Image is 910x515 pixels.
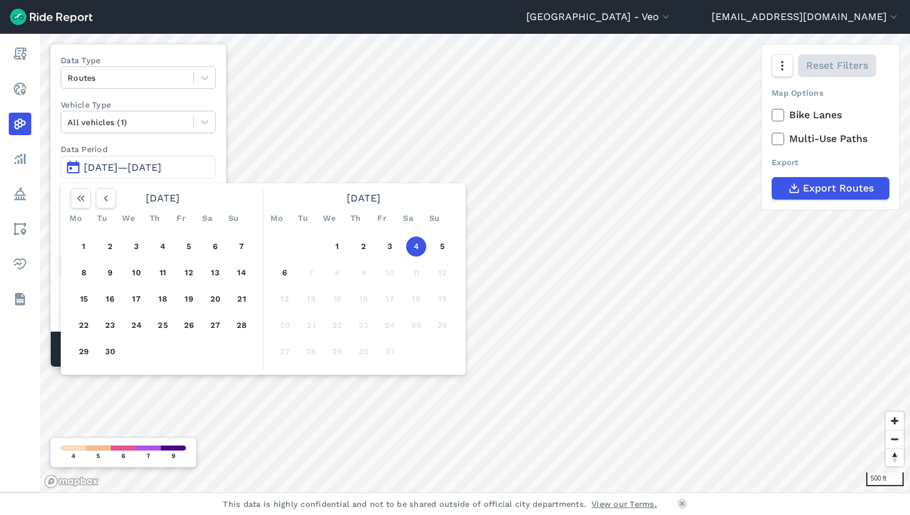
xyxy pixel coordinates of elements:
[301,289,321,309] button: 14
[866,472,904,486] div: 500 ft
[153,289,173,309] button: 18
[126,237,146,257] button: 3
[74,263,94,283] button: 8
[327,315,347,335] button: 22
[380,237,400,257] button: 3
[301,342,321,362] button: 28
[179,289,199,309] button: 19
[92,208,112,228] div: Tu
[9,288,31,310] a: Datasets
[153,315,173,335] button: 25
[126,289,146,309] button: 17
[380,342,400,362] button: 31
[61,143,216,155] label: Data Period
[772,131,889,146] label: Multi-Use Paths
[126,315,146,335] button: 24
[40,34,910,492] canvas: Map
[74,315,94,335] button: 22
[10,9,93,25] img: Ride Report
[803,181,874,196] span: Export Routes
[354,342,374,362] button: 30
[9,78,31,100] a: Realtime
[267,208,287,228] div: Mo
[406,315,426,335] button: 25
[327,237,347,257] button: 1
[275,263,295,283] button: 6
[61,54,216,66] label: Data Type
[886,448,904,466] button: Reset bearing to north
[179,237,199,257] button: 5
[406,237,426,257] button: 4
[61,156,216,178] button: [DATE]—[DATE]
[772,156,889,168] div: Export
[432,237,452,257] button: 5
[171,208,191,228] div: Fr
[9,218,31,240] a: Areas
[153,263,173,283] button: 11
[591,498,657,510] a: View our Terms.
[205,237,225,257] button: 6
[179,315,199,335] button: 26
[232,263,252,283] button: 14
[51,332,226,367] div: Matched Trips
[100,315,120,335] button: 23
[380,289,400,309] button: 17
[267,188,461,208] div: [DATE]
[327,263,347,283] button: 8
[232,237,252,257] button: 7
[74,342,94,362] button: 29
[74,289,94,309] button: 15
[179,263,199,283] button: 12
[205,289,225,309] button: 20
[44,474,99,489] a: Mapbox logo
[798,54,876,77] button: Reset Filters
[232,289,252,309] button: 21
[526,9,672,24] button: [GEOGRAPHIC_DATA] - Veo
[406,289,426,309] button: 18
[432,315,452,335] button: 26
[100,342,120,362] button: 30
[432,263,452,283] button: 12
[275,289,295,309] button: 13
[66,188,260,208] div: [DATE]
[712,9,900,24] button: [EMAIL_ADDRESS][DOMAIN_NAME]
[66,208,86,228] div: Mo
[354,315,374,335] button: 23
[118,208,138,228] div: We
[223,208,243,228] div: Su
[301,315,321,335] button: 21
[84,161,161,173] span: [DATE]—[DATE]
[9,43,31,65] a: Report
[372,208,392,228] div: Fr
[380,315,400,335] button: 24
[275,315,295,335] button: 20
[886,430,904,448] button: Zoom out
[153,237,173,257] button: 4
[380,263,400,283] button: 10
[886,412,904,430] button: Zoom in
[100,289,120,309] button: 16
[301,263,321,283] button: 7
[100,263,120,283] button: 9
[354,289,374,309] button: 16
[327,342,347,362] button: 29
[398,208,418,228] div: Sa
[9,148,31,170] a: Analyze
[772,87,889,99] div: Map Options
[806,58,868,73] span: Reset Filters
[772,108,889,123] label: Bike Lanes
[327,289,347,309] button: 15
[205,315,225,335] button: 27
[205,263,225,283] button: 13
[232,315,252,335] button: 28
[354,237,374,257] button: 2
[100,237,120,257] button: 2
[9,253,31,275] a: Health
[9,183,31,205] a: Policy
[275,342,295,362] button: 27
[345,208,366,228] div: Th
[424,208,444,228] div: Su
[197,208,217,228] div: Sa
[319,208,339,228] div: We
[145,208,165,228] div: Th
